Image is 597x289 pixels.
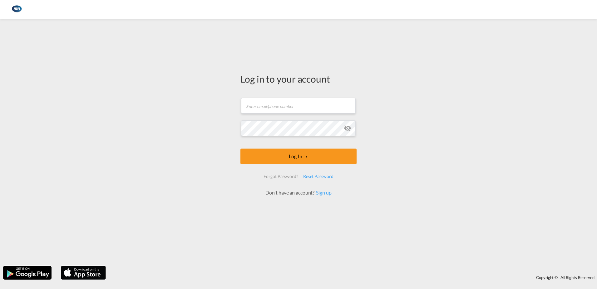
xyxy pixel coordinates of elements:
[261,171,300,182] div: Forgot Password?
[60,265,106,280] img: apple.png
[2,265,52,280] img: google.png
[344,124,351,132] md-icon: icon-eye-off
[314,190,331,195] a: Sign up
[301,171,336,182] div: Reset Password
[109,272,597,283] div: Copyright © . All Rights Reserved
[9,3,23,17] img: 1aa151c0c08011ec8d6f413816f9a227.png
[259,189,338,196] div: Don't have an account?
[240,72,357,85] div: Log in to your account
[241,98,356,114] input: Enter email/phone number
[240,149,357,164] button: LOGIN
